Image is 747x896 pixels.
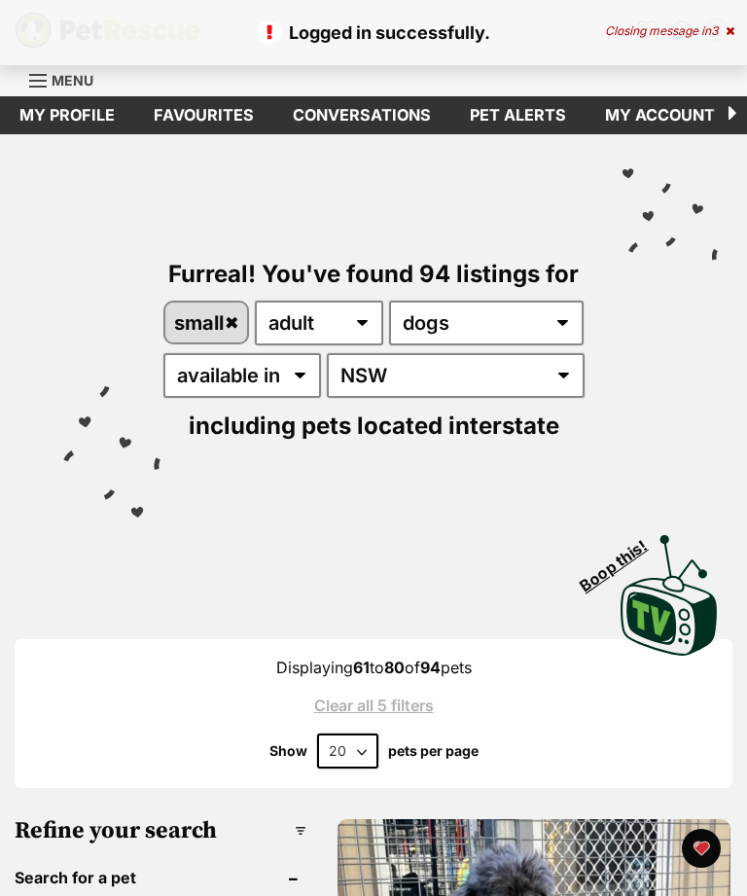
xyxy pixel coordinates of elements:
[450,96,586,134] a: Pet alerts
[682,829,721,868] button: favourite
[165,303,248,342] a: small
[19,19,728,46] p: Logged in successfully.
[577,524,666,594] span: Boop this!
[44,697,703,714] a: Clear all 5 filters
[134,96,273,134] a: Favourites
[276,658,472,677] span: Displaying to of pets
[15,869,306,886] header: Search for a pet
[621,518,718,660] a: Boop this!
[168,260,579,288] span: Furreal! You've found 94 listings for
[269,743,307,759] span: Show
[353,658,370,677] strong: 61
[586,96,734,134] a: My account
[29,61,107,96] a: Menu
[273,96,450,134] a: conversations
[189,412,559,440] span: including pets located interstate
[711,23,718,38] span: 3
[384,658,405,677] strong: 80
[52,72,93,89] span: Menu
[420,658,441,677] strong: 94
[621,535,718,656] img: PetRescue TV logo
[15,817,306,844] h3: Refine your search
[605,24,734,38] div: Closing message in
[388,743,479,759] label: pets per page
